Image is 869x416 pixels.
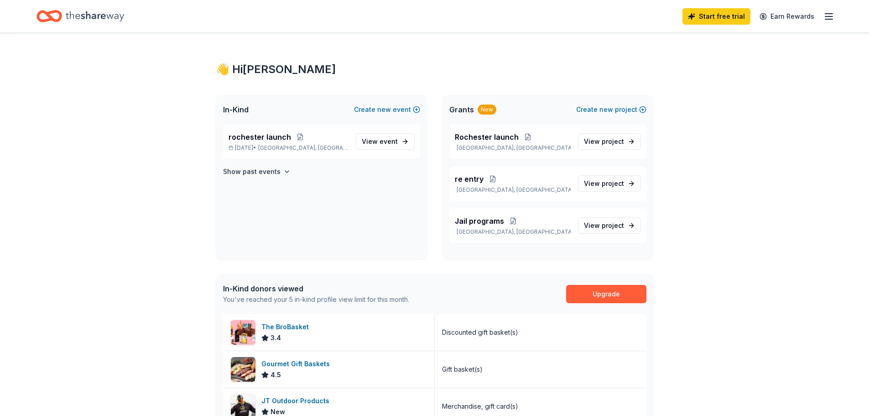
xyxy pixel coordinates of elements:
[602,137,624,145] span: project
[380,137,398,145] span: event
[599,104,613,115] span: new
[261,358,333,369] div: Gourmet Gift Baskets
[602,179,624,187] span: project
[449,104,474,115] span: Grants
[682,8,750,25] a: Start free trial
[566,285,646,303] a: Upgrade
[223,283,409,294] div: In-Kind donors viewed
[578,133,641,150] a: View project
[261,395,333,406] div: JT Outdoor Products
[584,136,624,147] span: View
[229,132,291,142] span: rochester launch
[258,144,348,152] span: [GEOGRAPHIC_DATA], [GEOGRAPHIC_DATA]
[356,133,415,150] a: View event
[229,144,349,152] p: [DATE] •
[223,294,409,305] div: You've reached your 5 in-kind profile view limit for this month.
[223,166,291,177] button: Show past events
[231,320,255,345] img: Image for The BroBasket
[442,364,483,375] div: Gift basket(s)
[231,357,255,382] img: Image for Gourmet Gift Baskets
[442,327,518,338] div: Discounted gift basket(s)
[377,104,391,115] span: new
[442,401,518,412] div: Merchandise, gift card(s)
[455,174,484,184] span: re entry
[455,216,504,226] span: Jail programs
[455,144,571,152] p: [GEOGRAPHIC_DATA], [GEOGRAPHIC_DATA]
[578,175,641,192] a: View project
[362,136,398,147] span: View
[478,105,496,115] div: New
[602,221,624,229] span: project
[584,220,624,231] span: View
[271,369,281,380] span: 4.5
[223,166,281,177] h4: Show past events
[578,217,641,234] a: View project
[455,186,571,194] p: [GEOGRAPHIC_DATA], [GEOGRAPHIC_DATA]
[576,104,646,115] button: Createnewproject
[261,321,312,332] div: The BroBasket
[271,332,281,343] span: 3.4
[584,178,624,189] span: View
[223,104,249,115] span: In-Kind
[354,104,420,115] button: Createnewevent
[455,132,519,142] span: Rochester launch
[754,8,820,25] a: Earn Rewards
[36,5,124,27] a: Home
[455,228,571,236] p: [GEOGRAPHIC_DATA], [GEOGRAPHIC_DATA]
[216,62,654,77] div: 👋 Hi [PERSON_NAME]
